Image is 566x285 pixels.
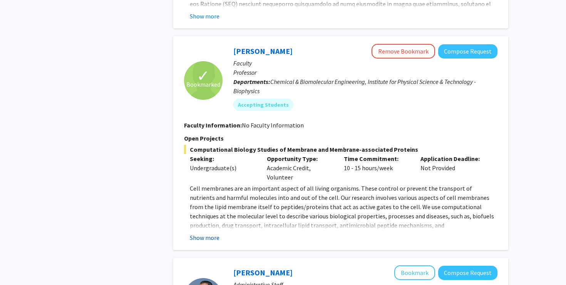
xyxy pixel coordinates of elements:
button: Compose Request to Jeffery Klauda [438,44,497,59]
p: Seeking: [190,154,255,163]
span: Computational Biology Studies of Membrane and Membrane-associated Proteins [184,145,497,154]
a: [PERSON_NAME] [233,268,293,277]
button: Compose Request to Daniel Serrano [438,266,497,280]
b: Departments: [233,78,270,85]
span: Bookmarked [186,80,220,89]
div: 10 - 15 hours/week [338,154,415,182]
button: Show more [190,12,219,21]
p: Application Deadline: [420,154,486,163]
span: ✓ [197,72,210,80]
b: Faculty Information: [184,121,242,129]
p: Faculty [233,59,497,68]
p: Cell membranes are an important aspect of all living organisms. These control or prevent the tran... [190,184,497,276]
span: No Faculty Information [242,121,304,129]
iframe: Chat [6,250,33,279]
p: Open Projects [184,134,497,143]
p: Time Commitment: [344,154,409,163]
button: Add Daniel Serrano to Bookmarks [394,265,435,280]
div: Not Provided [415,154,492,182]
a: [PERSON_NAME] [233,46,293,56]
mat-chip: Accepting Students [233,99,293,111]
div: Academic Credit, Volunteer [261,154,338,182]
button: Show more [190,233,219,242]
button: Remove Bookmark [372,44,435,59]
p: Professor [233,68,497,77]
span: Chemical & Biomolecular Engineering, Institute for Physical Science & Technology - Biophysics [233,78,476,95]
p: Opportunity Type: [267,154,332,163]
div: Undergraduate(s) [190,163,255,173]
